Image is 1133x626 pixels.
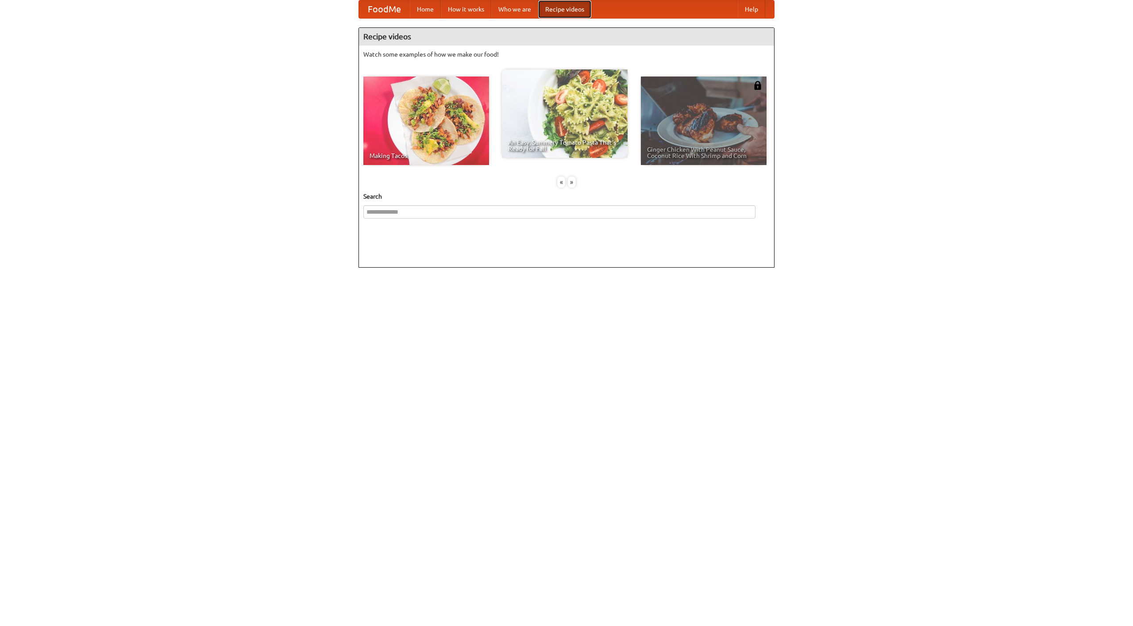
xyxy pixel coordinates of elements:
img: 483408.png [753,81,762,90]
div: « [557,177,565,188]
span: Making Tacos [370,153,483,159]
a: How it works [441,0,491,18]
a: An Easy, Summery Tomato Pasta That's Ready for Fall [502,69,628,158]
a: Recipe videos [538,0,591,18]
div: » [568,177,576,188]
span: An Easy, Summery Tomato Pasta That's Ready for Fall [508,139,621,152]
a: Who we are [491,0,538,18]
a: FoodMe [359,0,410,18]
a: Making Tacos [363,77,489,165]
h4: Recipe videos [359,28,774,46]
p: Watch some examples of how we make our food! [363,50,770,59]
a: Home [410,0,441,18]
a: Help [738,0,765,18]
h5: Search [363,192,770,201]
